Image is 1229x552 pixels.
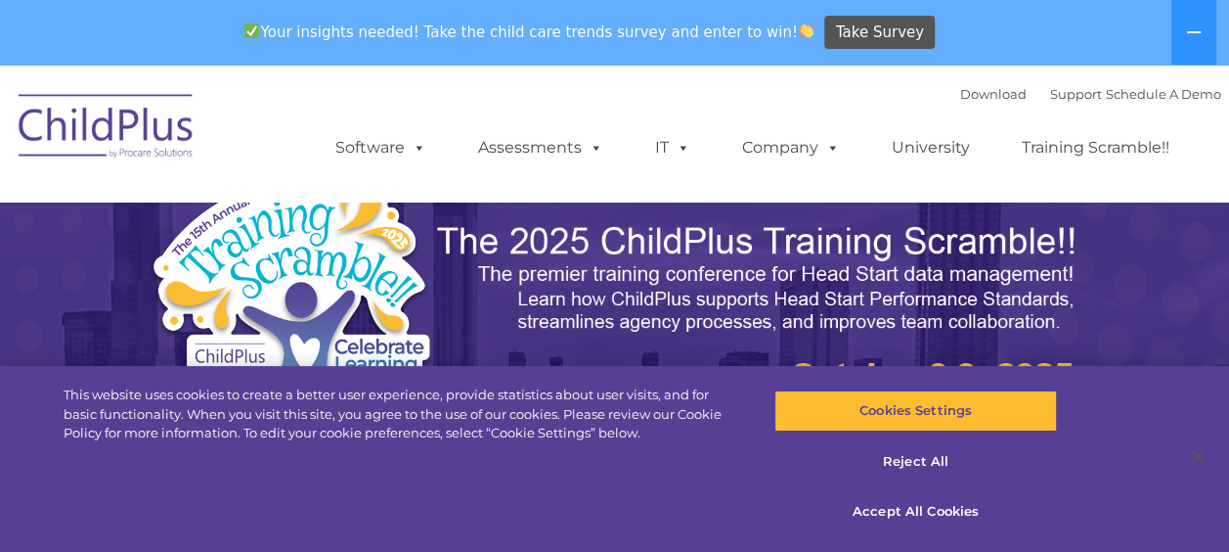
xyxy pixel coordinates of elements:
a: Schedule A Demo [1106,86,1221,102]
button: Cookies Settings [774,391,1057,432]
a: Training Scramble!! [1002,128,1189,167]
a: Take Survey [824,16,935,50]
img: ✅ [244,23,259,38]
button: Accept All Cookies [774,491,1057,532]
a: Support [1050,86,1102,102]
span: Your insights needed! Take the child care trends survey and enter to win! [237,13,822,51]
img: 👏 [799,23,813,38]
a: Assessments [459,128,623,167]
button: Close [1176,436,1219,479]
a: Software [316,128,446,167]
div: This website uses cookies to create a better user experience, provide statistics about user visit... [64,386,737,443]
a: Download [960,86,1027,102]
span: Take Survey [836,16,924,50]
span: Phone number [272,209,355,224]
button: Reject All [774,441,1057,483]
img: ChildPlus by Procare Solutions [9,80,204,178]
a: Company [723,128,859,167]
font: | [960,86,1221,102]
span: Last name [272,129,331,144]
a: University [872,128,989,167]
a: IT [636,128,710,167]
